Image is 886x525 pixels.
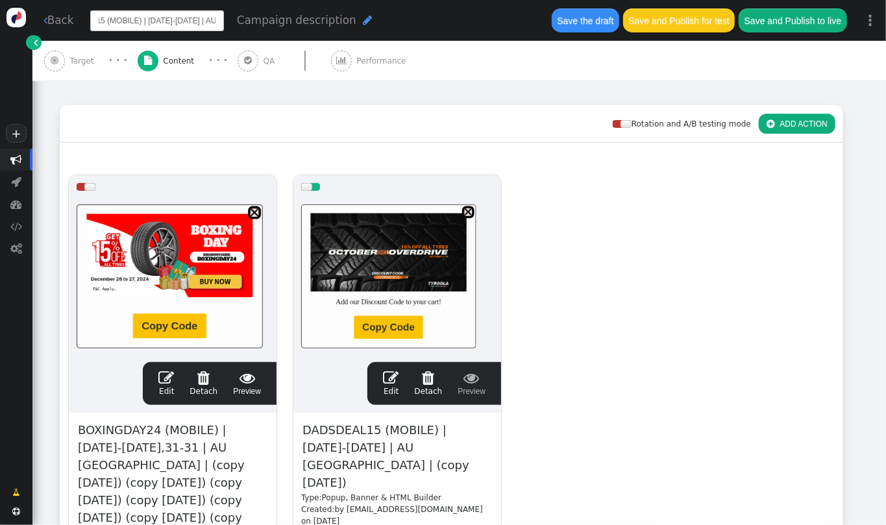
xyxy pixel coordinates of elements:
[739,8,846,32] button: Save and Publish to live
[244,56,252,65] span: 
[11,176,21,187] span: 
[26,35,42,50] a: 
[190,370,217,397] a: Detach
[233,370,261,385] span: 
[458,370,486,397] a: Preview
[11,199,22,210] span: 
[190,370,217,385] span: 
[163,55,199,67] span: Content
[383,370,399,385] span: 
[13,487,20,498] span: 
[363,15,372,25] span: 
[767,119,774,128] span: 
[414,370,442,396] span: Detach
[383,370,399,397] a: Edit
[855,1,886,40] a: ⋮
[233,370,261,397] span: Preview
[237,14,356,27] span: Campaign description
[43,15,47,25] span: 
[11,154,22,165] span: 
[190,370,217,396] span: Detach
[336,56,347,65] span: 
[51,56,58,65] span: 
[759,114,835,134] button: ADD ACTION
[90,10,224,31] input: Campaign name
[158,370,174,385] span: 
[209,53,228,68] div: · · ·
[458,370,486,397] span: Preview
[43,12,74,29] a: Back
[623,8,735,32] button: Save and Publish for test
[414,370,442,397] a: Detach
[69,55,98,67] span: Target
[613,118,759,130] div: Rotation and A/B testing mode
[5,482,28,502] a: 
[138,41,238,80] a:  Content · · ·
[414,370,442,385] span: 
[301,421,493,492] span: DADSDEAL15 (MOBILE) | [DATE]-[DATE] | AU [GEOGRAPHIC_DATA] | (copy [DATE])
[44,41,138,80] a:  Target · · ·
[6,124,26,143] a: +
[357,55,411,67] span: Performance
[12,507,20,515] span: 
[10,243,22,254] span: 
[331,41,431,80] a:  Performance
[6,8,26,27] img: logo-icon.svg
[233,370,261,397] a: Preview
[301,492,493,504] div: Type:
[552,8,619,32] button: Save the draft
[34,37,38,49] span: 
[109,53,128,68] div: · · ·
[322,493,441,502] span: Popup, Banner & HTML Builder
[458,370,486,385] span: 
[10,221,22,232] span: 
[238,41,331,80] a:  QA
[264,55,280,67] span: QA
[144,56,152,65] span: 
[158,370,174,397] a: Edit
